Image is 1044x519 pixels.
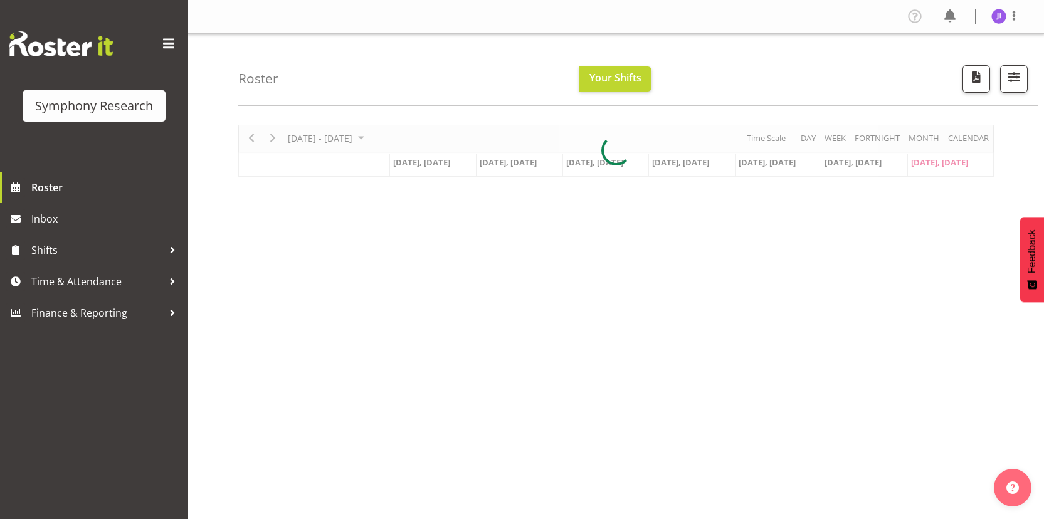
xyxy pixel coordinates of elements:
[31,272,163,291] span: Time & Attendance
[238,71,278,86] h4: Roster
[991,9,1006,24] img: jonathan-isidoro5583.jpg
[31,209,182,228] span: Inbox
[589,71,641,85] span: Your Shifts
[1006,481,1019,494] img: help-xxl-2.png
[1026,229,1038,273] span: Feedback
[31,241,163,259] span: Shifts
[1020,217,1044,302] button: Feedback - Show survey
[962,65,990,93] button: Download a PDF of the roster according to the set date range.
[35,97,153,115] div: Symphony Research
[579,66,651,92] button: Your Shifts
[31,178,182,197] span: Roster
[9,31,113,56] img: Rosterit website logo
[31,303,163,322] span: Finance & Reporting
[1000,65,1028,93] button: Filter Shifts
